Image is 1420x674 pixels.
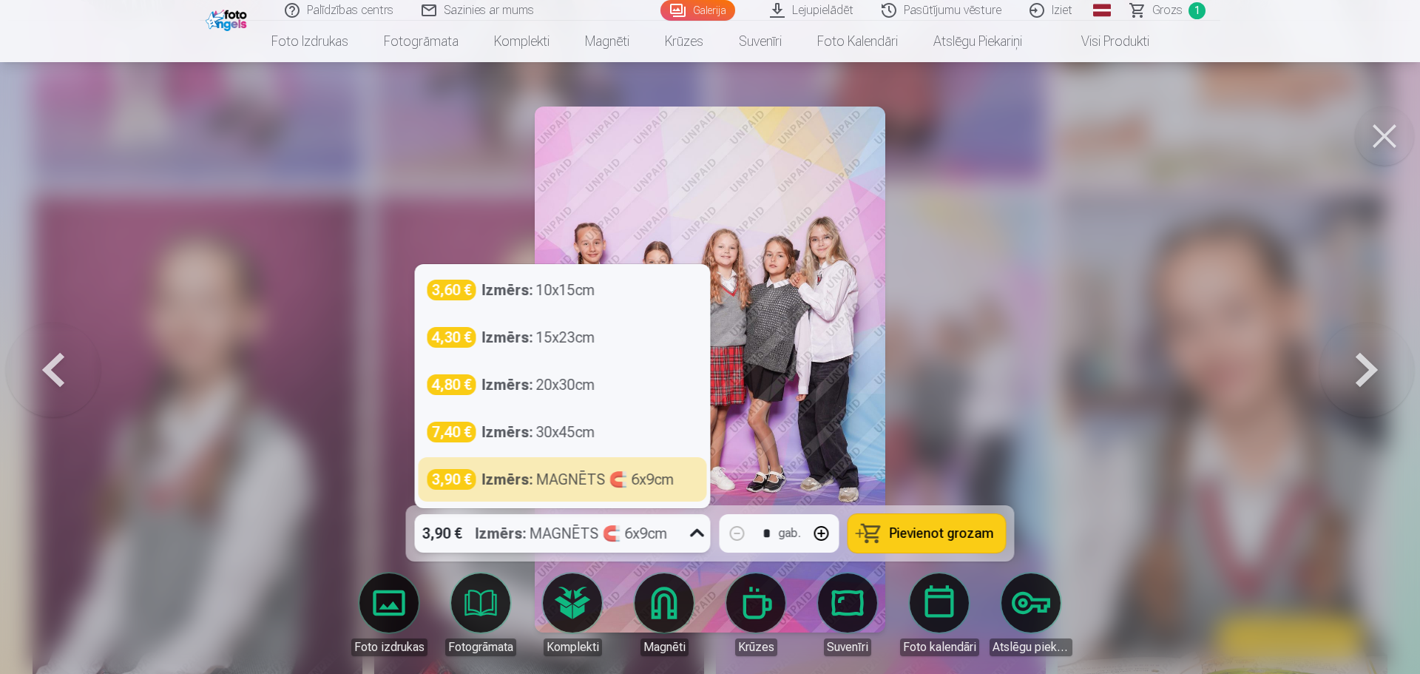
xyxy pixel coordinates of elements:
a: Foto izdrukas [254,21,366,62]
strong: Izmērs : [476,523,527,544]
div: 4,30 € [427,327,476,348]
a: Suvenīri [721,21,799,62]
a: Visi produkti [1040,21,1167,62]
span: Pievienot grozam [890,527,994,540]
a: Atslēgu piekariņi [990,573,1072,656]
a: Fotogrāmata [366,21,476,62]
div: 4,80 € [427,374,476,395]
div: 20x30cm [482,374,595,395]
span: Grozs [1152,1,1183,19]
a: Komplekti [476,21,567,62]
a: Atslēgu piekariņi [916,21,1040,62]
a: Magnēti [623,573,706,656]
div: 3,60 € [427,280,476,300]
a: Krūzes [647,21,721,62]
a: Fotogrāmata [439,573,522,656]
div: 10x15cm [482,280,595,300]
div: MAGNĒTS 🧲 6x9cm [482,469,674,490]
div: 7,40 € [427,422,476,442]
button: Pievienot grozam [848,514,1006,553]
strong: Izmērs : [482,280,533,300]
strong: Izmērs : [482,422,533,442]
img: /fa1 [206,6,251,31]
a: Magnēti [567,21,647,62]
div: Magnēti [640,638,689,656]
div: Fotogrāmata [445,638,516,656]
a: Foto kalendāri [799,21,916,62]
a: Suvenīri [806,573,889,656]
span: 1 [1189,2,1206,19]
a: Foto izdrukas [348,573,430,656]
div: Foto kalendāri [900,638,979,656]
div: Atslēgu piekariņi [990,638,1072,656]
strong: Izmērs : [482,327,533,348]
a: Krūzes [714,573,797,656]
div: 15x23cm [482,327,595,348]
div: Foto izdrukas [351,638,427,656]
div: gab. [779,525,801,542]
div: 3,90 € [415,514,470,553]
div: Komplekti [544,638,602,656]
div: MAGNĒTS 🧲 6x9cm [476,514,668,553]
div: Krūzes [735,638,777,656]
div: 3,90 € [427,469,476,490]
strong: Izmērs : [482,374,533,395]
a: Komplekti [531,573,614,656]
div: 30x45cm [482,422,595,442]
div: Suvenīri [824,638,871,656]
a: Foto kalendāri [898,573,981,656]
strong: Izmērs : [482,469,533,490]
